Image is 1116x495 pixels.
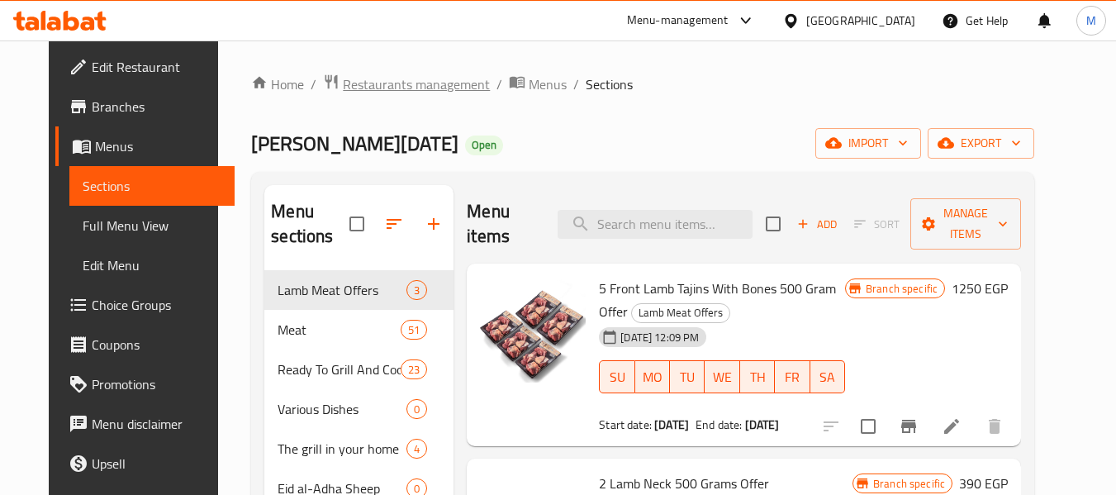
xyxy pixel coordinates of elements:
span: Select to update [851,409,886,444]
img: 5 Front Lamb Tajins With Bones 500 Gram Offer [480,277,586,383]
a: Menus [55,126,235,166]
span: Edit Restaurant [92,57,222,77]
span: Branches [92,97,222,117]
h6: 1250 EGP [952,277,1008,300]
div: [GEOGRAPHIC_DATA] [806,12,915,30]
a: Sections [69,166,235,206]
span: [DATE] 12:09 PM [614,330,705,345]
h6: 390 EGP [959,472,1008,495]
span: Coupons [92,335,222,355]
div: items [406,399,427,419]
button: delete [975,407,1014,446]
button: export [928,128,1034,159]
span: Open [465,138,503,152]
span: Select all sections [340,207,374,241]
div: Meat51 [264,310,454,350]
button: SU [599,360,634,393]
div: items [401,320,427,340]
span: Select section [756,207,791,241]
a: Upsell [55,444,235,483]
a: Coupons [55,325,235,364]
button: WE [705,360,739,393]
span: Sort sections [374,204,414,244]
span: M [1086,12,1096,30]
li: / [573,74,579,94]
span: End date: [696,414,742,436]
span: Restaurants management [343,74,490,94]
span: Edit Menu [83,255,222,275]
span: Various Dishes [278,399,406,419]
span: import [829,133,908,154]
div: Menu-management [627,11,729,31]
a: Branches [55,87,235,126]
button: MO [635,360,670,393]
h2: Menu sections [271,199,349,249]
span: Upsell [92,454,222,474]
b: [DATE] [745,414,780,436]
b: [DATE] [654,414,689,436]
span: SA [817,365,838,389]
span: Full Menu View [83,216,222,236]
a: Menus [509,74,567,95]
span: TU [677,365,698,389]
span: Add [795,215,839,234]
input: search [558,210,753,239]
button: TH [740,360,775,393]
span: Branch specific [859,281,944,297]
span: WE [711,365,733,389]
button: Add section [414,204,454,244]
h2: Menu items [467,199,538,249]
span: 0 [407,402,426,417]
span: Choice Groups [92,295,222,315]
div: items [406,280,427,300]
span: Menus [95,136,222,156]
a: Edit Menu [69,245,235,285]
span: 51 [401,322,426,338]
span: Select section first [843,212,910,237]
a: Home [251,74,304,94]
button: Add [791,212,843,237]
span: 3 [407,283,426,298]
span: TH [747,365,768,389]
a: Choice Groups [55,285,235,325]
span: Branch specific [867,476,952,492]
div: items [401,359,427,379]
span: Menu disclaimer [92,414,222,434]
a: Promotions [55,364,235,404]
button: import [815,128,921,159]
span: Start date: [599,414,652,436]
span: Lamb Meat Offers [278,280,406,300]
span: The grill in your home [278,439,406,459]
span: Ready To Grill And Cook Products [278,359,401,379]
span: Promotions [92,374,222,394]
button: Manage items [910,198,1021,250]
button: Branch-specific-item [889,407,928,446]
div: Ready To Grill And Cook Products23 [264,350,454,389]
span: Sections [586,74,633,94]
a: Full Menu View [69,206,235,245]
a: Menu disclaimer [55,404,235,444]
span: Meat [278,320,401,340]
button: SA [810,360,845,393]
span: Manage items [924,203,1008,245]
button: TU [670,360,705,393]
span: 4 [407,441,426,457]
span: 23 [401,362,426,378]
span: FR [781,365,803,389]
span: MO [642,365,663,389]
span: Menus [529,74,567,94]
span: SU [606,365,628,389]
a: Edit Restaurant [55,47,235,87]
div: items [406,439,427,459]
span: export [941,133,1021,154]
span: Sections [83,176,222,196]
a: Edit menu item [942,416,962,436]
span: Lamb Meat Offers [632,303,729,322]
span: 5 Front Lamb Tajins With Bones 500 Gram Offer [599,276,836,324]
a: Restaurants management [323,74,490,95]
div: Open [465,136,503,155]
li: / [311,74,316,94]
